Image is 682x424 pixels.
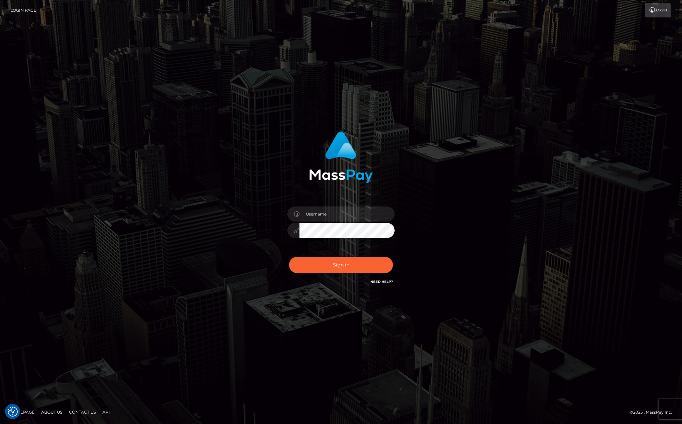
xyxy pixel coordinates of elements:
input: Username... [299,206,395,222]
a: Login Page [10,3,36,17]
img: Revisit consent button [8,407,18,417]
div: © 2025 , MassPay Inc. [630,409,677,416]
a: About Us [39,407,65,417]
a: Login [645,3,671,17]
a: API [100,407,113,417]
button: Consent Preferences [8,407,18,417]
a: Contact Us [66,407,98,417]
img: MassPay Login [309,132,373,183]
button: Sign in [289,257,393,273]
a: Need Help? [370,280,393,284]
a: Homepage [7,407,37,417]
